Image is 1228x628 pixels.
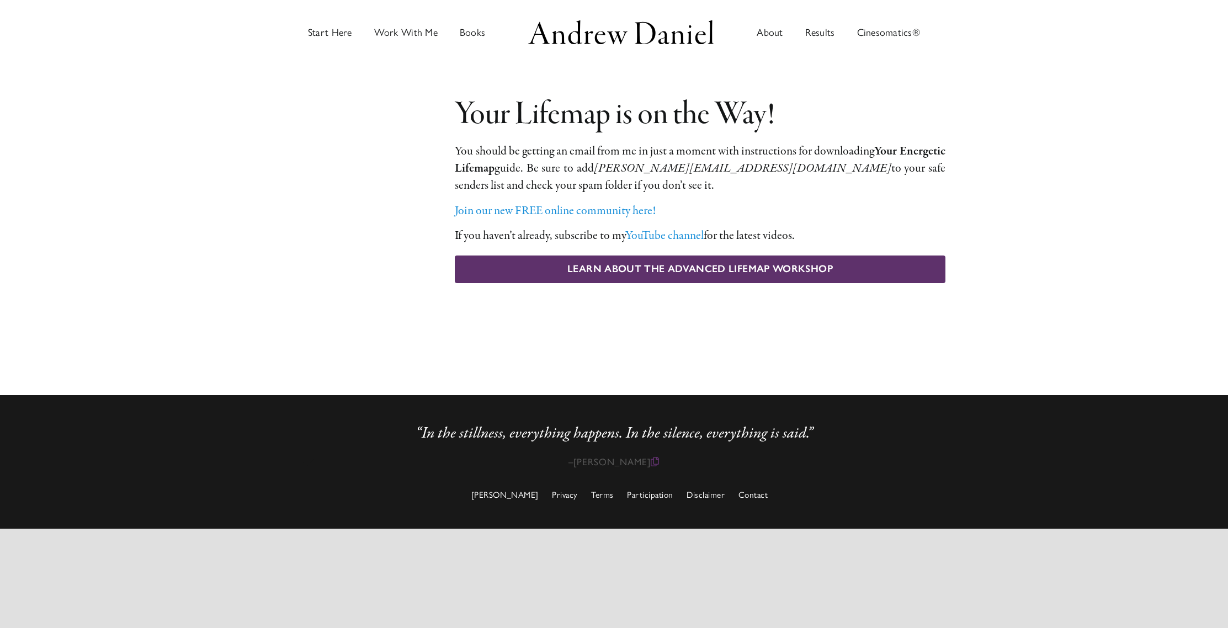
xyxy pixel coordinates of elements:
p: You should be get­ting an email from me in just a moment with instruc­tions for down­load­ing gui... [455,143,945,194]
em: [PERSON_NAME][EMAIL_ADDRESS][DOMAIN_NAME] [594,160,891,177]
span: Learn About The Advanced Lifemap Workshop [567,263,833,275]
a: Results [805,2,835,63]
p: “In the still­ness, every­thing hap­pens. In the silence, every­thing is said.” [301,422,927,444]
p: –[PERSON_NAME] [283,457,945,467]
a: Participation [627,489,673,500]
a: Privacy [552,489,578,500]
span: Cinesomatics® [857,28,921,38]
img: Andrew Daniel Logo [524,17,717,47]
a: Work with Andrew in groups or private sessions [374,2,438,63]
a: Cinesomatics® [857,2,921,63]
a: YouTube chan­nel [625,227,704,244]
span: Work With Me [374,28,438,38]
a: Join our new FREE online com­mu­ni­ty here! [455,203,656,219]
h2: Your Lifemap is on the Way! [455,98,945,132]
strong: Your Energetic Lifemap [455,143,945,177]
a: About [757,2,783,63]
a: Disclaimer [687,489,725,500]
span: Start Here [308,28,352,38]
a: [PERSON_NAME] [471,489,539,500]
a: Start Here [308,2,352,63]
a: Contact [738,489,768,500]
span: Results [805,28,835,38]
p: If you haven’t already, sub­scribe to my for the lat­est videos. [455,227,945,244]
span: Copy current quote [651,456,660,467]
a: Terms [591,489,614,500]
span: Books [460,28,485,38]
a: Discover books written by Andrew Daniel [460,2,485,63]
a: Learn About The Advanced Lifemap Workshop [455,256,945,283]
span: About [757,28,783,38]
